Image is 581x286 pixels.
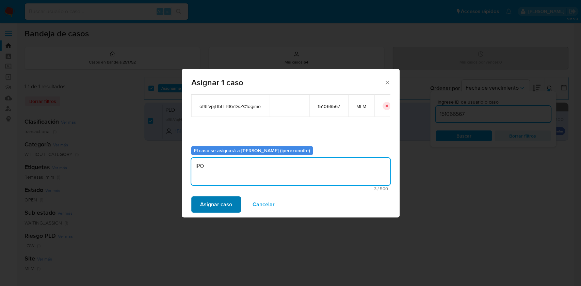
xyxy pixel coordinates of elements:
button: Cerrar ventana [384,79,390,85]
span: MLM [356,103,366,109]
b: El caso se asignará a [PERSON_NAME] (iperezonofre) [194,147,310,154]
span: Asignar caso [200,197,232,212]
textarea: IPO [191,158,390,185]
span: Cancelar [253,197,275,212]
button: Cancelar [244,196,284,213]
span: 151066567 [318,103,340,109]
button: Asignar caso [191,196,241,213]
span: of9LVpjHbLLB8VDsZC1ogimo [199,103,261,109]
span: Asignar 1 caso [191,78,384,87]
div: assign-modal [182,69,400,217]
button: icon-button [383,102,391,110]
span: Máximo 500 caracteres [193,186,388,191]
